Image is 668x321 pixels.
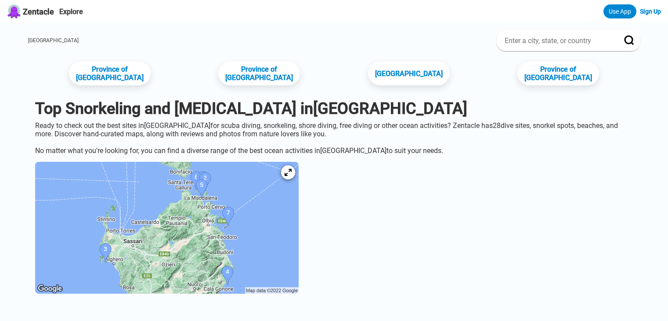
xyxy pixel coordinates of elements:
[59,7,83,16] a: Explore
[504,36,612,45] input: Enter a city, state, or country
[35,162,299,294] img: Sardinia dive site map
[368,62,450,85] a: [GEOGRAPHIC_DATA]
[517,62,599,85] a: Province of [GEOGRAPHIC_DATA]
[35,99,633,118] h1: Top Snorkeling and [MEDICAL_DATA] in [GEOGRAPHIC_DATA]
[218,62,300,85] a: Province of [GEOGRAPHIC_DATA]
[7,4,21,18] img: Zentacle logo
[640,8,661,15] a: Sign Up
[69,62,151,85] a: Province of [GEOGRAPHIC_DATA]
[23,7,54,16] span: Zentacle
[7,4,54,18] a: Zentacle logoZentacle
[28,155,306,303] a: Sardinia dive site map
[603,4,636,18] a: Use App
[28,121,640,155] div: Ready to check out the best sites in [GEOGRAPHIC_DATA] for scuba diving, snorkeling, shore diving...
[28,37,79,44] a: [GEOGRAPHIC_DATA]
